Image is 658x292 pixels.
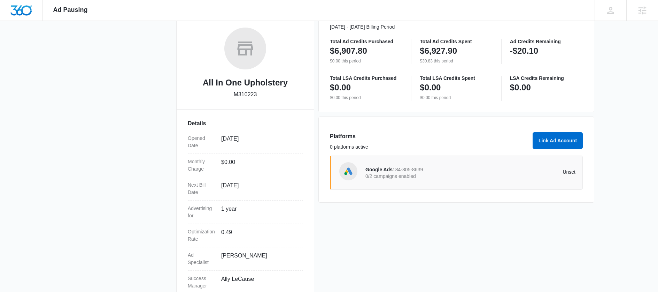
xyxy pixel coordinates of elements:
dt: Success Manager [188,275,216,290]
dd: [DATE] [221,135,297,149]
h2: All In One Upholstery [203,76,288,89]
p: Ad Credits Remaining [510,39,583,44]
p: $6,907.80 [330,45,367,57]
div: Optimization Rate0.49 [188,224,303,247]
p: Total Ad Credits Spent [420,39,493,44]
dd: 1 year [221,205,297,219]
dd: 0.49 [221,228,297,243]
span: Ad Pausing [53,6,88,14]
dd: $0.00 [221,158,297,173]
div: Opened Date[DATE] [188,130,303,154]
p: $0.00 this period [420,95,493,101]
dt: Advertising for [188,205,216,219]
dt: Opened Date [188,135,216,149]
h3: Platforms [330,132,528,141]
p: LSA Credits Remaining [510,76,583,81]
p: $6,927.90 [420,45,457,57]
dt: Ad Specialist [188,252,216,266]
p: -$20.10 [510,45,538,57]
p: Total Ad Credits Purchased [330,39,403,44]
div: Ad Specialist[PERSON_NAME] [188,247,303,271]
a: Google AdsGoogle Ads184-805-86390/2 campaigns enabledUnset [330,156,583,190]
p: $30.83 this period [420,58,493,64]
p: [DATE] - [DATE] Billing Period [330,23,583,31]
button: Link Ad Account [533,132,583,149]
dd: Ally LeCause [221,275,297,290]
dt: Monthly Charge [188,158,216,173]
div: Next Bill Date[DATE] [188,177,303,201]
p: $0.00 [330,82,351,93]
div: Monthly Charge$0.00 [188,154,303,177]
h3: Details [188,119,303,128]
dd: [PERSON_NAME] [221,252,297,266]
span: 184-805-8639 [393,167,423,172]
p: $0.00 [510,82,531,93]
p: 0/2 campaigns enabled [365,174,471,179]
p: $0.00 this period [330,95,403,101]
img: Google Ads [343,166,354,177]
span: Google Ads [365,167,393,172]
p: M310223 [234,90,257,99]
p: $0.00 [420,82,441,93]
dd: [DATE] [221,181,297,196]
div: Advertising for1 year [188,201,303,224]
p: Unset [471,170,576,174]
dt: Next Bill Date [188,181,216,196]
p: Total LSA Credits Purchased [330,76,403,81]
p: 0 platforms active [330,143,528,151]
p: $0.00 this period [330,58,403,64]
p: Total LSA Credits Spent [420,76,493,81]
dt: Optimization Rate [188,228,216,243]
